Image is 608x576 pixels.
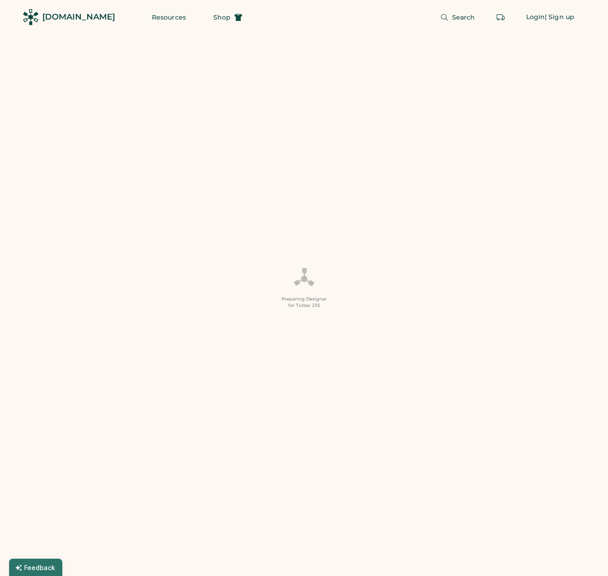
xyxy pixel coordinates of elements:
[492,8,510,26] button: Retrieve an order
[293,267,315,290] img: Platens-Black-Loader-Spin-rich%20black.webp
[23,9,39,25] img: Rendered Logo - Screens
[452,14,475,20] span: Search
[281,296,327,309] div: Preparing Designer for Tultex 235
[565,535,604,574] iframe: Front Chat
[202,8,253,26] button: Shop
[526,13,545,22] div: Login
[42,11,115,23] div: [DOMAIN_NAME]
[141,8,197,26] button: Resources
[545,13,574,22] div: | Sign up
[429,8,486,26] button: Search
[213,14,231,20] span: Shop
